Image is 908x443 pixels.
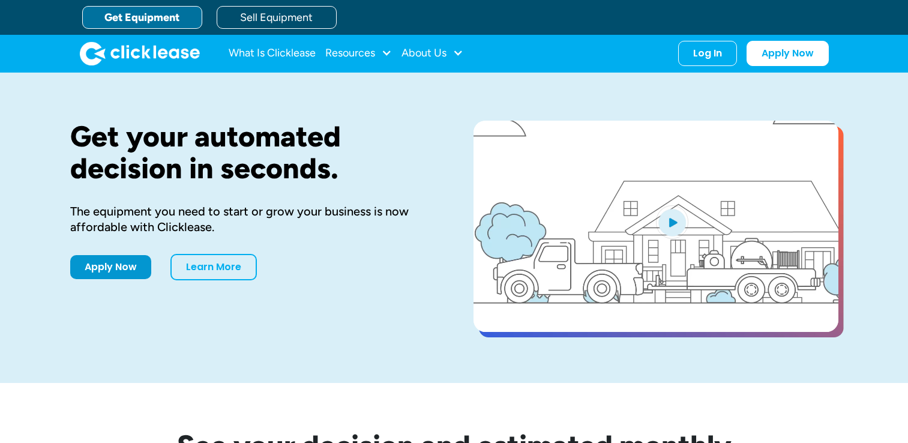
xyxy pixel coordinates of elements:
img: Blue play button logo on a light blue circular background [656,205,688,239]
a: Learn More [170,254,257,280]
div: About Us [401,41,463,65]
img: Clicklease logo [80,41,200,65]
div: Resources [325,41,392,65]
a: home [80,41,200,65]
a: Apply Now [747,41,829,66]
div: The equipment you need to start or grow your business is now affordable with Clicklease. [70,203,435,235]
div: Log In [693,47,722,59]
a: Get Equipment [82,6,202,29]
a: open lightbox [474,121,838,332]
a: Apply Now [70,255,151,279]
a: Sell Equipment [217,6,337,29]
a: What Is Clicklease [229,41,316,65]
h1: Get your automated decision in seconds. [70,121,435,184]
